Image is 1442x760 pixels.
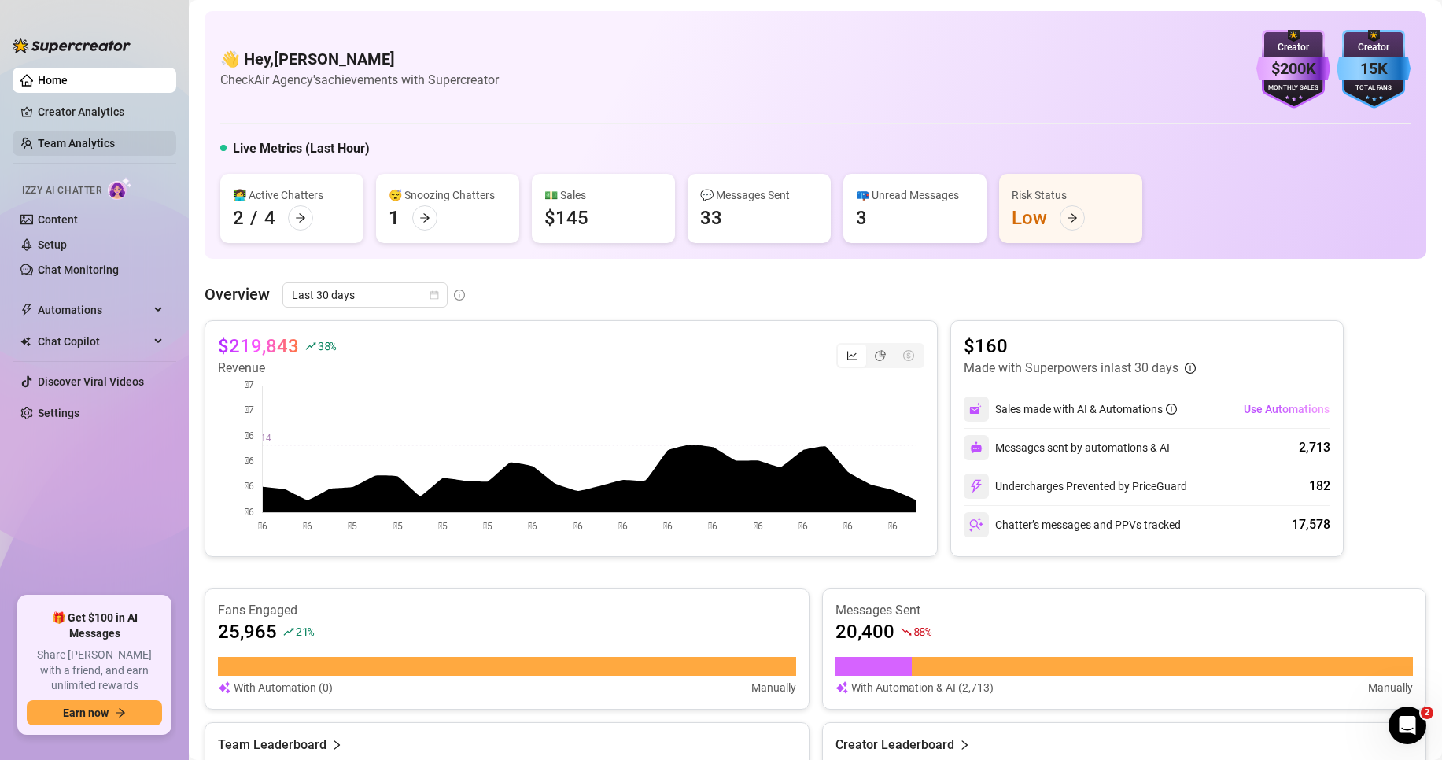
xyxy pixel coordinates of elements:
a: Settings [38,407,79,419]
img: svg%3e [835,679,848,696]
span: Automations [38,297,149,323]
a: Setup [38,238,67,251]
div: Messages sent by automations & AI [964,435,1170,460]
a: Discover Viral Videos [38,375,144,388]
span: fall [901,626,912,637]
button: Earn nowarrow-right [27,700,162,725]
a: Chat Monitoring [38,264,119,276]
div: Risk Status [1012,186,1130,204]
article: Manually [751,679,796,696]
span: arrow-right [295,212,306,223]
article: $160 [964,334,1196,359]
article: Creator Leaderboard [835,736,954,754]
article: Manually [1368,679,1413,696]
div: Creator [1256,40,1330,55]
img: svg%3e [969,479,983,493]
div: 💬 Messages Sent [700,186,818,204]
article: 20,400 [835,619,894,644]
span: right [331,736,342,754]
span: arrow-right [1067,212,1078,223]
div: Sales made with AI & Automations [995,400,1177,418]
a: Home [38,74,68,87]
div: 17,578 [1292,515,1330,534]
div: Undercharges Prevented by PriceGuard [964,474,1187,499]
span: pie-chart [875,350,886,361]
span: right [959,736,970,754]
article: With Automation (0) [234,679,333,696]
a: Creator Analytics [38,99,164,124]
span: 88 % [913,624,931,639]
a: Team Analytics [38,137,115,149]
article: Fans Engaged [218,602,796,619]
div: 2,713 [1299,438,1330,457]
span: Izzy AI Chatter [22,183,101,198]
div: Chatter’s messages and PPVs tracked [964,512,1181,537]
article: Team Leaderboard [218,736,326,754]
span: rise [283,626,294,637]
img: logo-BBDzfeDw.svg [13,38,131,53]
div: 3 [856,205,867,231]
h4: 👋 Hey, [PERSON_NAME] [220,48,499,70]
div: 2 [233,205,244,231]
span: 21 % [296,624,314,639]
span: Share [PERSON_NAME] with a friend, and earn unlimited rewards [27,647,162,694]
span: Last 30 days [292,283,438,307]
div: 👩‍💻 Active Chatters [233,186,351,204]
div: 1 [389,205,400,231]
img: svg%3e [969,402,983,416]
a: Content [38,213,78,226]
div: Total Fans [1337,83,1411,94]
span: 2 [1421,707,1433,719]
div: 182 [1309,477,1330,496]
span: info-circle [1185,363,1196,374]
article: 25,965 [218,619,277,644]
article: Made with Superpowers in last 30 days [964,359,1178,378]
article: With Automation & AI (2,713) [851,679,994,696]
div: segmented control [836,343,924,368]
span: info-circle [454,290,465,301]
img: svg%3e [970,441,983,454]
span: line-chart [846,350,857,361]
span: info-circle [1166,404,1177,415]
iframe: Intercom live chat [1389,707,1426,744]
span: Chat Copilot [38,329,149,354]
img: purple-badge-B9DA21FR.svg [1256,30,1330,109]
span: rise [305,341,316,352]
div: 15K [1337,57,1411,81]
article: Overview [205,282,270,306]
article: $219,843 [218,334,299,359]
span: dollar-circle [903,350,914,361]
div: 😴 Snoozing Chatters [389,186,507,204]
span: arrow-right [419,212,430,223]
span: 38 % [318,338,336,353]
div: 💵 Sales [544,186,662,204]
div: $200K [1256,57,1330,81]
span: Earn now [63,707,109,719]
button: Use Automations [1243,397,1330,422]
img: blue-badge-DgoSNQY1.svg [1337,30,1411,109]
span: arrow-right [115,707,126,718]
span: 🎁 Get $100 in AI Messages [27,611,162,641]
img: Chat Copilot [20,336,31,347]
div: 📪 Unread Messages [856,186,974,204]
article: Revenue [218,359,336,378]
img: svg%3e [969,518,983,532]
span: thunderbolt [20,304,33,316]
span: Use Automations [1244,403,1330,415]
div: $145 [544,205,588,231]
span: calendar [430,290,439,300]
div: 4 [264,205,275,231]
h5: Live Metrics (Last Hour) [233,139,370,158]
article: Messages Sent [835,602,1414,619]
div: Creator [1337,40,1411,55]
img: AI Chatter [108,177,132,200]
div: 33 [700,205,722,231]
img: svg%3e [218,679,230,696]
article: Check Air Agency's achievements with Supercreator [220,70,499,90]
div: Monthly Sales [1256,83,1330,94]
